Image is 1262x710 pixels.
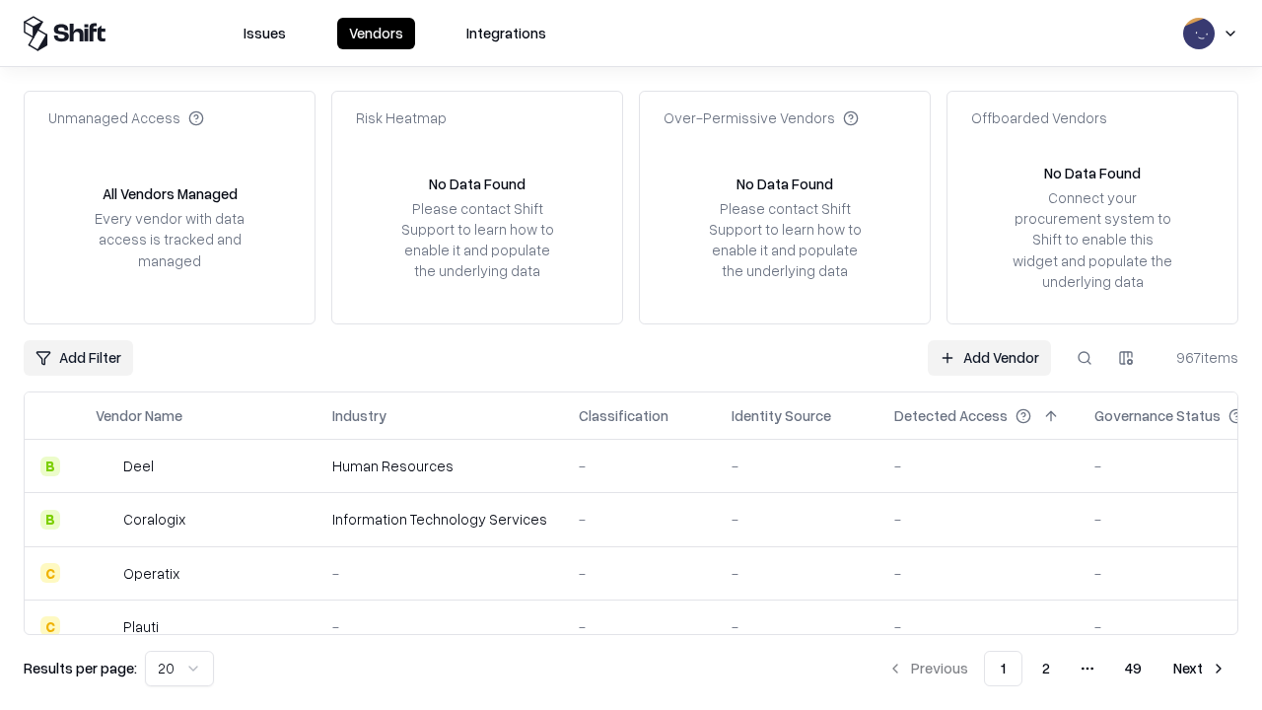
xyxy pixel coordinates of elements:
[732,456,863,476] div: -
[732,563,863,584] div: -
[579,616,700,637] div: -
[1161,651,1238,686] button: Next
[1026,651,1066,686] button: 2
[664,107,859,128] div: Over-Permissive Vendors
[1044,163,1141,183] div: No Data Found
[24,340,133,376] button: Add Filter
[894,405,1008,426] div: Detected Access
[703,198,867,282] div: Please contact Shift Support to learn how to enable it and populate the underlying data
[732,616,863,637] div: -
[1109,651,1157,686] button: 49
[971,107,1107,128] div: Offboarded Vendors
[579,456,700,476] div: -
[332,405,386,426] div: Industry
[876,651,1238,686] nav: pagination
[894,563,1063,584] div: -
[579,405,668,426] div: Classification
[736,174,833,194] div: No Data Found
[928,340,1051,376] a: Add Vendor
[984,651,1022,686] button: 1
[429,174,526,194] div: No Data Found
[96,563,115,583] img: Operatix
[395,198,559,282] div: Please contact Shift Support to learn how to enable it and populate the underlying data
[894,509,1063,530] div: -
[1011,187,1174,292] div: Connect your procurement system to Shift to enable this widget and populate the underlying data
[579,509,700,530] div: -
[232,18,298,49] button: Issues
[732,405,831,426] div: Identity Source
[123,563,179,584] div: Operatix
[579,563,700,584] div: -
[356,107,447,128] div: Risk Heatmap
[48,107,204,128] div: Unmanaged Access
[1094,405,1221,426] div: Governance Status
[96,457,115,476] img: Deel
[123,616,159,637] div: Plauti
[96,405,182,426] div: Vendor Name
[40,457,60,476] div: B
[40,510,60,530] div: B
[96,510,115,530] img: Coralogix
[732,509,863,530] div: -
[332,563,547,584] div: -
[337,18,415,49] button: Vendors
[332,456,547,476] div: Human Resources
[40,616,60,636] div: C
[88,208,251,270] div: Every vendor with data access is tracked and managed
[332,616,547,637] div: -
[24,658,137,678] p: Results per page:
[894,616,1063,637] div: -
[123,456,154,476] div: Deel
[103,183,238,204] div: All Vendors Managed
[332,509,547,530] div: Information Technology Services
[894,456,1063,476] div: -
[96,616,115,636] img: Plauti
[40,563,60,583] div: C
[455,18,558,49] button: Integrations
[123,509,185,530] div: Coralogix
[1159,347,1238,368] div: 967 items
